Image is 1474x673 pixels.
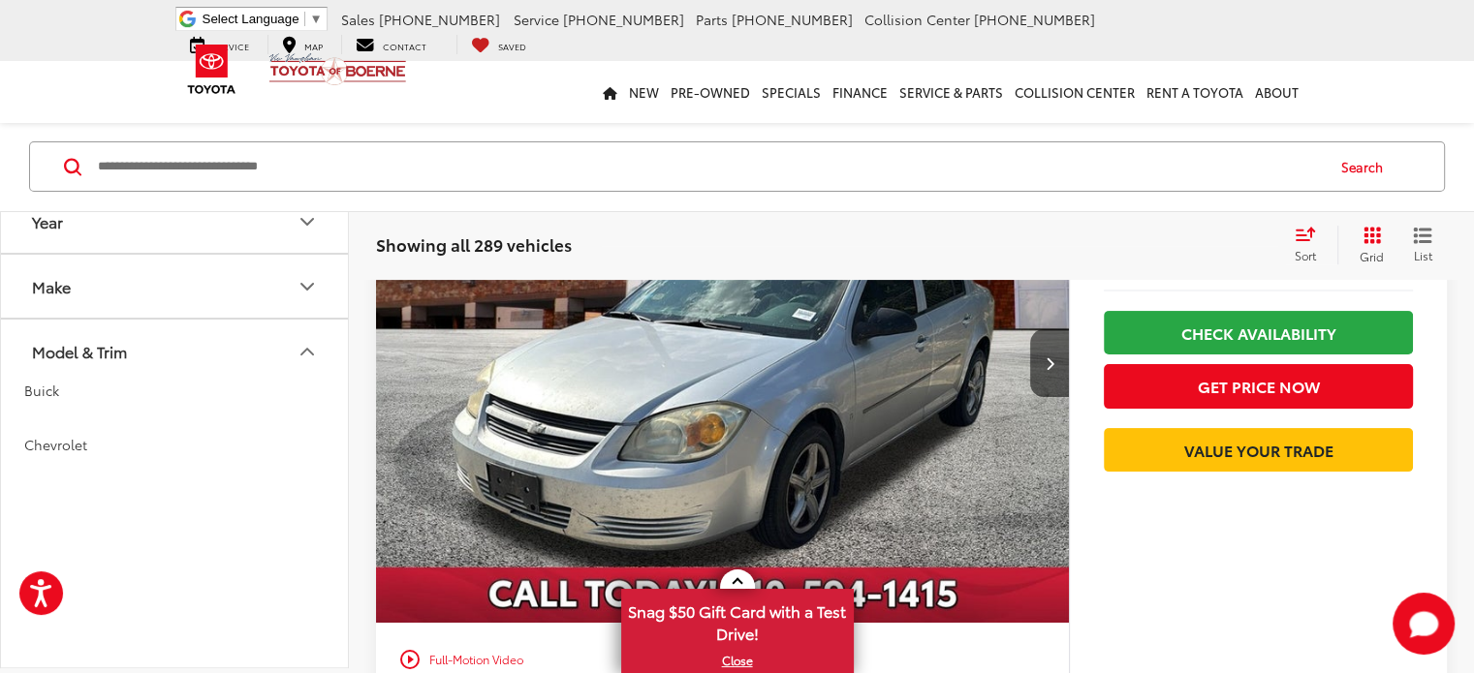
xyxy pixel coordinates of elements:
[1393,593,1455,655] button: Toggle Chat Window
[1009,61,1141,123] a: Collision Center
[1285,226,1337,264] button: Select sort value
[1,320,350,382] button: Model & TrimModel & Trim
[296,274,319,297] div: Make
[827,61,894,123] a: Finance
[375,103,1071,624] img: 2009 Chevrolet Cobalt LS
[1337,226,1398,264] button: Grid View
[1398,226,1447,264] button: List View
[32,342,127,360] div: Model & Trim
[32,212,63,230] div: Year
[268,52,407,86] img: Vic Vaughan Toyota of Boerne
[696,10,728,29] span: Parts
[623,61,665,123] a: New
[1413,247,1432,263] span: List
[623,591,852,650] span: Snag $50 Gift Card with a Test Drive!
[32,277,71,295] div: Make
[894,61,1009,123] a: Service & Parts: Opens in a new tab
[203,12,299,26] span: Select Language
[597,61,623,123] a: Home
[341,35,441,54] a: Contact
[1141,61,1249,123] a: Rent a Toyota
[1030,329,1069,397] button: Next image
[310,12,323,26] span: ▼
[24,381,59,400] span: Buick
[267,35,337,54] a: Map
[375,103,1071,623] div: 2009 Chevrolet Cobalt LS 0
[1104,311,1413,354] a: Check Availability
[24,434,87,453] span: Chevrolet
[203,12,323,26] a: Select Language​
[1323,142,1411,191] button: Search
[1249,61,1304,123] a: About
[514,10,559,29] span: Service
[96,143,1323,190] input: Search by Make, Model, or Keyword
[376,232,572,256] span: Showing all 289 vehicles
[864,10,970,29] span: Collision Center
[1393,593,1455,655] svg: Start Chat
[379,10,500,29] span: [PHONE_NUMBER]
[732,10,853,29] span: [PHONE_NUMBER]
[1,255,350,318] button: MakeMake
[341,10,375,29] span: Sales
[498,40,526,52] span: Saved
[175,35,264,54] a: Service
[175,38,248,101] img: Toyota
[563,10,684,29] span: [PHONE_NUMBER]
[456,35,541,54] a: My Saved Vehicles
[1104,428,1413,472] a: Value Your Trade
[1360,248,1384,264] span: Grid
[1,190,350,253] button: YearYear
[304,12,305,26] span: ​
[1295,247,1316,263] span: Sort
[1104,364,1413,408] button: Get Price Now
[665,61,756,123] a: Pre-Owned
[756,61,827,123] a: Specials
[974,10,1095,29] span: [PHONE_NUMBER]
[296,339,319,362] div: Model & Trim
[296,209,319,232] div: Year
[375,103,1071,623] a: 2009 Chevrolet Cobalt LS2009 Chevrolet Cobalt LS2009 Chevrolet Cobalt LS2009 Chevrolet Cobalt LS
